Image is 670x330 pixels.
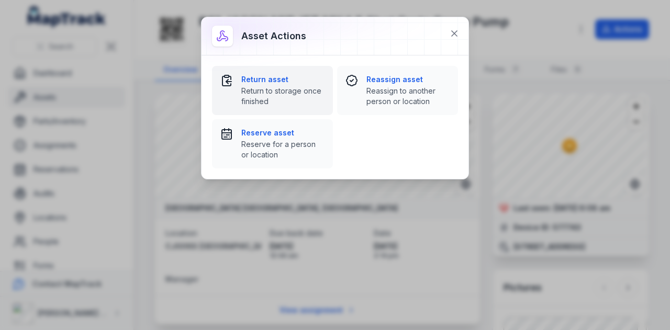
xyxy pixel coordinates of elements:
strong: Return asset [241,74,325,85]
span: Reassign to another person or location [366,86,450,107]
h3: Asset actions [241,29,306,43]
strong: Reassign asset [366,74,450,85]
span: Return to storage once finished [241,86,325,107]
strong: Reserve asset [241,128,325,138]
span: Reserve for a person or location [241,139,325,160]
button: Reassign assetReassign to another person or location [337,66,458,115]
button: Reserve assetReserve for a person or location [212,119,333,168]
button: Return assetReturn to storage once finished [212,66,333,115]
